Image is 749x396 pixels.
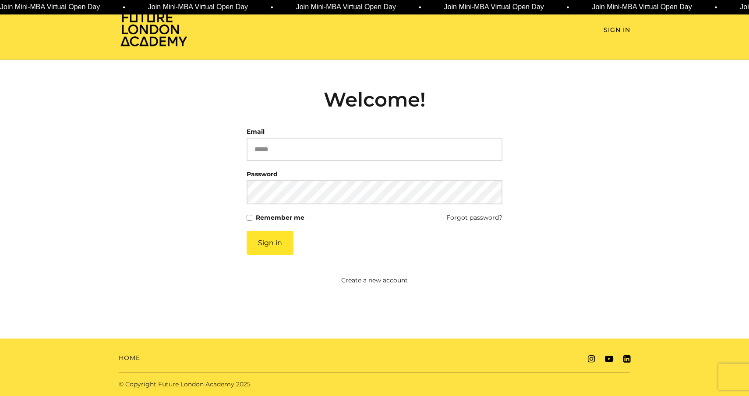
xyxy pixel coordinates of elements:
span: • [714,2,717,13]
label: Remember me [256,211,304,224]
span: • [271,2,273,13]
span: • [419,2,421,13]
a: Forgot password? [446,211,502,224]
label: Email [247,125,265,138]
a: Home [119,353,140,363]
span: • [567,2,569,13]
span: • [123,2,125,13]
h2: Welcome! [247,88,502,111]
button: Sign in [247,231,293,255]
a: Sign In [604,25,630,35]
div: © Copyright Future London Academy 2025 [112,380,374,389]
img: Home Page [119,11,189,47]
label: Password [247,168,278,180]
a: Create a new account [204,276,545,285]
